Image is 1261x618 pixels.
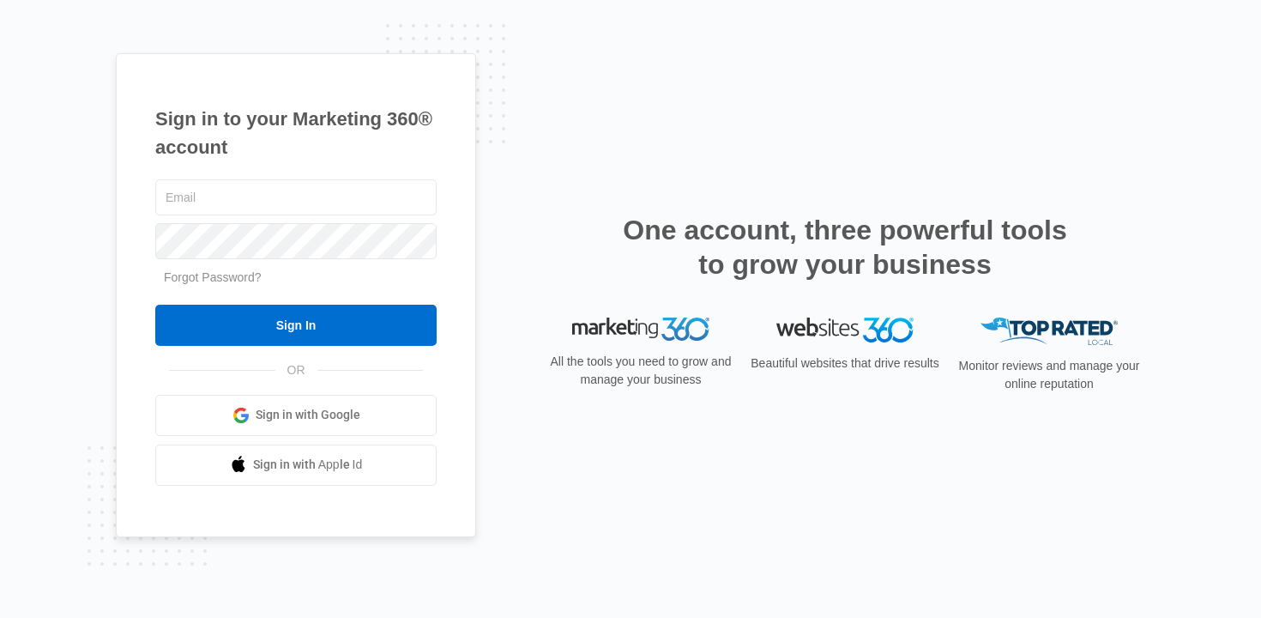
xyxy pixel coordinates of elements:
[953,357,1145,393] p: Monitor reviews and manage your online reputation
[256,406,360,424] span: Sign in with Google
[155,305,437,346] input: Sign In
[155,445,437,486] a: Sign in with Apple Id
[253,456,363,474] span: Sign in with Apple Id
[618,213,1072,282] h2: One account, three powerful tools to grow your business
[155,395,437,436] a: Sign in with Google
[572,318,709,342] img: Marketing 360
[545,353,737,389] p: All the tools you need to grow and manage your business
[776,318,914,342] img: Websites 360
[275,361,317,379] span: OR
[980,318,1118,346] img: Top Rated Local
[164,270,262,284] a: Forgot Password?
[155,105,437,161] h1: Sign in to your Marketing 360® account
[155,179,437,215] input: Email
[749,354,941,373] p: Beautiful websites that drive results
